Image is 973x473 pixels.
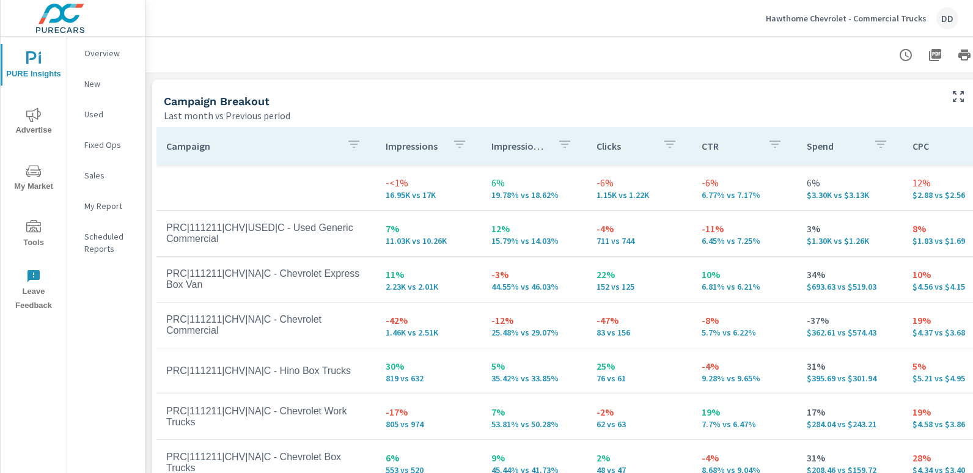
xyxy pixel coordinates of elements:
[386,405,471,419] p: -17%
[84,108,135,120] p: Used
[491,175,577,190] p: 6%
[67,44,145,62] div: Overview
[386,236,471,246] p: 11,027 vs 10,263
[807,140,863,152] p: Spend
[702,359,787,373] p: -4%
[702,190,787,200] p: 6.77% vs 7.17%
[597,236,682,246] p: 711 vs 744
[4,108,63,137] span: Advertise
[597,450,682,465] p: 2%
[923,43,947,67] button: "Export Report to PDF"
[702,405,787,419] p: 19%
[597,405,682,419] p: -2%
[807,313,892,328] p: -37%
[156,213,376,254] td: PRC|111211|CHV|USED|C - Used Generic Commercial
[84,139,135,151] p: Fixed Ops
[386,175,471,190] p: -<1%
[156,396,376,438] td: PRC|111211|CHV|NA|C - Chevrolet Work Trucks
[702,282,787,291] p: 6.81% vs 6.21%
[67,75,145,93] div: New
[766,13,927,24] p: Hawthorne Chevrolet - Commercial Trucks
[67,136,145,154] div: Fixed Ops
[702,140,758,152] p: CTR
[491,140,548,152] p: Impression Share
[702,313,787,328] p: -8%
[4,164,63,194] span: My Market
[597,221,682,236] p: -4%
[386,419,471,429] p: 805 vs 974
[702,328,787,337] p: 5.7% vs 6.22%
[491,190,577,200] p: 19.78% vs 18.62%
[597,419,682,429] p: 62 vs 63
[164,108,290,123] p: Last month vs Previous period
[702,221,787,236] p: -11%
[807,175,892,190] p: 6%
[807,373,892,383] p: $395.69 vs $301.94
[84,47,135,59] p: Overview
[597,140,653,152] p: Clicks
[491,236,577,246] p: 15.79% vs 14.03%
[1,37,67,318] div: nav menu
[936,7,958,29] div: DD
[491,450,577,465] p: 9%
[386,190,471,200] p: 16.95K vs 17K
[386,267,471,282] p: 11%
[807,328,892,337] p: $362.61 vs $574.43
[164,95,270,108] h5: Campaign Breakout
[597,175,682,190] p: -6%
[949,87,968,106] button: Make Fullscreen
[597,190,682,200] p: 1,147 vs 1,219
[491,328,577,337] p: 25.48% vs 29.07%
[597,373,682,383] p: 76 vs 61
[491,267,577,282] p: -3%
[912,140,969,152] p: CPC
[84,169,135,182] p: Sales
[67,166,145,185] div: Sales
[386,373,471,383] p: 819 vs 632
[491,313,577,328] p: -12%
[702,175,787,190] p: -6%
[597,359,682,373] p: 25%
[166,140,337,152] p: Campaign
[702,267,787,282] p: 10%
[807,450,892,465] p: 31%
[597,313,682,328] p: -47%
[84,78,135,90] p: New
[597,267,682,282] p: 22%
[702,450,787,465] p: -4%
[807,419,892,429] p: $284.04 vs $243.21
[386,359,471,373] p: 30%
[84,200,135,212] p: My Report
[807,267,892,282] p: 34%
[156,356,376,386] td: PRC|111211|CHV|NA|C - Hino Box Trucks
[386,328,471,337] p: 1,456 vs 2,508
[156,258,376,300] td: PRC|111211|CHV|NA|C - Chevrolet Express Box Van
[491,419,577,429] p: 53.81% vs 50.28%
[702,236,787,246] p: 6.45% vs 7.25%
[386,450,471,465] p: 6%
[702,419,787,429] p: 7.7% vs 6.47%
[156,304,376,346] td: PRC|111211|CHV|NA|C - Chevrolet Commercial
[386,282,471,291] p: 2,232 vs 2,014
[597,282,682,291] p: 152 vs 125
[67,197,145,215] div: My Report
[491,405,577,419] p: 7%
[807,190,892,200] p: $3,299.71 vs $3,126.31
[807,282,892,291] p: $693.63 vs $519.03
[491,359,577,373] p: 5%
[807,405,892,419] p: 17%
[807,236,892,246] p: $1,299.98 vs $1,256.08
[4,220,63,250] span: Tools
[386,313,471,328] p: -42%
[386,140,442,152] p: Impressions
[491,282,577,291] p: 44.55% vs 46.03%
[4,51,63,81] span: PURE Insights
[491,221,577,236] p: 12%
[491,373,577,383] p: 35.42% vs 33.85%
[386,221,471,236] p: 7%
[84,230,135,255] p: Scheduled Reports
[807,221,892,236] p: 3%
[67,227,145,258] div: Scheduled Reports
[4,269,63,313] span: Leave Feedback
[702,373,787,383] p: 9.28% vs 9.65%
